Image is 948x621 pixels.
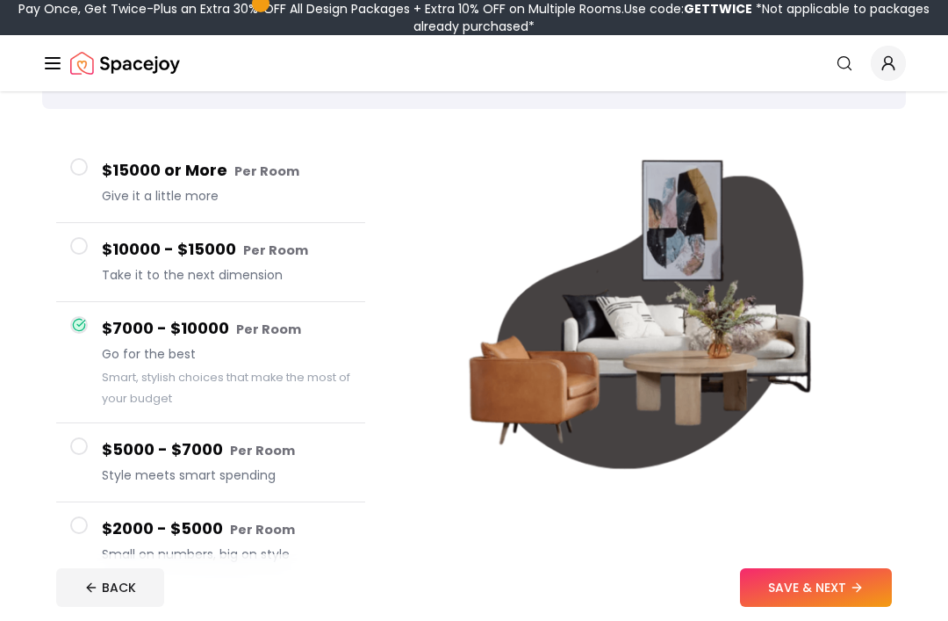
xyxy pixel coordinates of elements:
[56,302,365,423] button: $7000 - $10000 Per RoomGo for the bestSmart, stylish choices that make the most of your budget
[56,502,365,581] button: $2000 - $5000 Per RoomSmall on numbers, big on style
[740,568,892,607] button: SAVE & NEXT
[102,316,351,342] h4: $7000 - $10000
[234,162,299,180] small: Per Room
[102,266,351,284] span: Take it to the next dimension
[230,442,295,459] small: Per Room
[102,345,351,363] span: Go for the best
[70,46,180,81] img: Spacejoy Logo
[102,516,351,542] h4: $2000 - $5000
[102,237,351,263] h4: $10000 - $15000
[230,521,295,538] small: Per Room
[102,545,351,563] span: Small on numbers, big on style
[102,370,350,406] small: Smart, stylish choices that make the most of your budget
[102,466,351,484] span: Style meets smart spending
[102,158,351,184] h4: $15000 or More
[102,187,351,205] span: Give it a little more
[243,242,308,259] small: Per Room
[56,144,365,223] button: $15000 or More Per RoomGive it a little more
[56,568,164,607] button: BACK
[236,321,301,338] small: Per Room
[102,437,351,463] h4: $5000 - $7000
[70,46,180,81] a: Spacejoy
[56,423,365,502] button: $5000 - $7000 Per RoomStyle meets smart spending
[42,35,906,91] nav: Global
[56,223,365,302] button: $10000 - $15000 Per RoomTake it to the next dimension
